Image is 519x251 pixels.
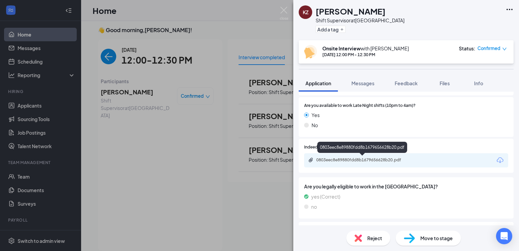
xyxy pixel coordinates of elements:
div: Shift Supervisor at [GEOGRAPHIC_DATA] [316,17,404,24]
span: Move to stage [420,234,453,242]
div: 0803eec8e89880fdd8b1679656628b20.pdf [317,142,407,153]
div: with [PERSON_NAME] [322,45,409,52]
span: yes (Correct) [311,193,340,200]
svg: Ellipses [505,5,514,14]
span: Messages [351,80,374,86]
span: Info [474,80,483,86]
span: Files [440,80,450,86]
span: Are you available to work Late Night shifts (10pm to 4am)? [304,102,416,109]
span: no [311,203,317,210]
svg: Download [496,156,504,164]
svg: Plus [340,27,344,31]
div: [DATE] 12:00 PM - 12:30 PM [322,52,409,58]
div: Open Intercom Messenger [496,228,512,244]
span: Confirmed [477,45,500,52]
span: Feedback [395,80,418,86]
span: down [502,47,507,51]
a: Paperclip0803eec8e89880fdd8b1679656628b20.pdf [308,157,418,164]
span: Reject [367,234,382,242]
div: 0803eec8e89880fdd8b1679656628b20.pdf [316,157,411,163]
span: Indeed Resume [304,144,334,151]
div: KZ [303,9,308,16]
span: Application [305,80,331,86]
div: Status : [459,45,475,52]
span: Yes [312,111,320,119]
svg: Paperclip [308,157,314,163]
span: Are you legally eligible to work in the [GEOGRAPHIC_DATA]? [304,183,508,190]
span: No [312,121,318,129]
h1: [PERSON_NAME] [316,5,386,17]
button: PlusAdd a tag [316,26,346,33]
b: Onsite Interview [322,45,361,51]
